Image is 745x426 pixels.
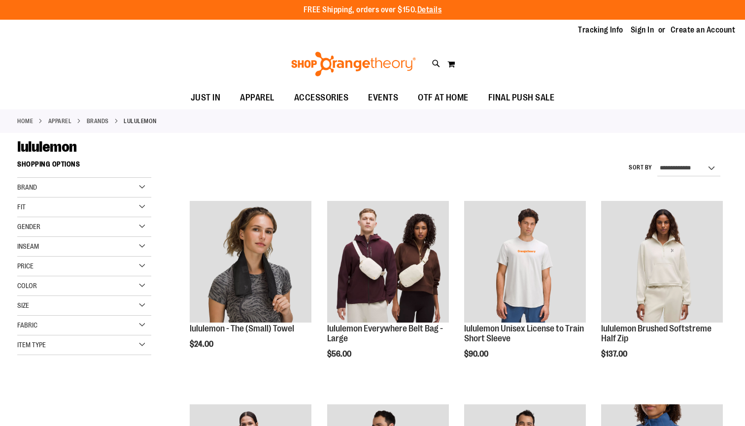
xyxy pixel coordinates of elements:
div: product [596,196,728,384]
span: Size [17,301,29,309]
strong: lululemon [124,117,157,126]
span: FINAL PUSH SALE [488,87,555,109]
div: Size [17,296,151,316]
span: Gender [17,223,40,230]
span: Brand [17,183,37,191]
p: FREE Shipping, orders over $150. [304,4,442,16]
div: product [459,196,591,384]
img: lululemon Brushed Softstreme Half Zip [601,201,723,323]
a: FINAL PUSH SALE [478,87,565,109]
a: ACCESSORIES [284,87,359,109]
img: Shop Orangetheory [290,52,417,76]
div: Price [17,257,151,276]
div: Item Type [17,335,151,355]
a: APPAREL [230,87,284,109]
a: APPAREL [48,117,72,126]
span: $137.00 [601,350,629,359]
span: Inseam [17,242,39,250]
a: Sign In [631,25,654,35]
a: lululemon Everywhere Belt Bag - Large [327,324,443,343]
a: EVENTS [358,87,408,109]
span: Price [17,262,34,270]
div: Fit [17,197,151,217]
a: lululemon Unisex License to Train Short Sleeve [464,201,586,324]
span: $24.00 [190,340,215,349]
span: OTF AT HOME [418,87,469,109]
div: Fabric [17,316,151,335]
a: lululemon - The (Small) Towel [190,201,311,324]
img: lululemon Everywhere Belt Bag - Large [327,201,449,323]
span: $56.00 [327,350,353,359]
span: Fabric [17,321,37,329]
a: BRANDS [87,117,109,126]
span: ACCESSORIES [294,87,349,109]
div: product [185,196,316,374]
strong: Shopping Options [17,156,151,178]
span: Fit [17,203,26,211]
div: Color [17,276,151,296]
span: Item Type [17,341,46,349]
a: lululemon Brushed Softstreme Half Zip [601,201,723,324]
span: JUST IN [191,87,221,109]
span: $90.00 [464,350,490,359]
label: Sort By [629,164,652,172]
a: Home [17,117,33,126]
div: Gender [17,217,151,237]
div: Inseam [17,237,151,257]
span: APPAREL [240,87,274,109]
span: lululemon [17,138,77,155]
span: Color [17,282,37,290]
img: lululemon - The (Small) Towel [190,201,311,323]
a: OTF AT HOME [408,87,478,109]
a: lululemon - The (Small) Towel [190,324,294,333]
span: EVENTS [368,87,398,109]
a: Tracking Info [578,25,623,35]
a: lululemon Unisex License to Train Short Sleeve [464,324,584,343]
a: JUST IN [181,87,231,109]
div: product [322,196,454,384]
a: lululemon Everywhere Belt Bag - Large [327,201,449,324]
a: Create an Account [671,25,736,35]
a: Details [417,5,442,14]
a: lululemon Brushed Softstreme Half Zip [601,324,711,343]
img: lululemon Unisex License to Train Short Sleeve [464,201,586,323]
div: Brand [17,178,151,197]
